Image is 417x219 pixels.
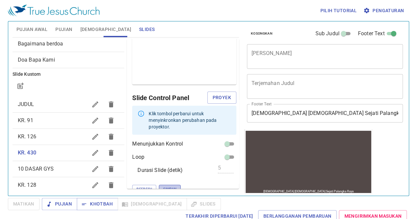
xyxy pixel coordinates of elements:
[132,93,207,103] h6: Slide Control Panel
[317,5,359,17] button: Pilih tutorial
[320,7,357,15] span: Pilih tutorial
[247,30,276,38] button: Kosongkan
[13,113,125,128] div: KR. 91
[18,133,36,140] span: KR. 126
[159,185,181,193] button: Simpan
[132,185,156,193] button: Refresh
[80,25,131,34] span: [DEMOGRAPHIC_DATA]
[163,186,176,192] span: Simpan
[82,200,113,208] span: Khotbah
[362,5,406,17] button: Pengaturan
[139,25,155,34] span: Slides
[137,166,183,174] p: Durasi Slide (detik)
[18,57,55,63] span: [object Object]
[132,153,144,161] p: Loop
[13,96,125,112] div: JUDUL
[13,161,125,177] div: 10 DASAR GYS
[251,31,272,37] span: Kosongkan
[18,166,54,172] span: 10 DASAR GYS
[13,145,125,161] div: KR. 430
[207,92,236,104] button: Proyek
[13,177,125,193] div: KR. 128
[358,30,385,38] span: Footer Text
[18,41,63,47] span: [object Object]
[13,129,125,145] div: KR. 126
[315,30,339,38] span: Sub Judul
[55,25,72,34] span: Pujian
[18,101,34,107] span: JUDUL
[149,108,231,133] div: Klik tombol perbarui untuk menyinkronkan perubahan pada proyektor.
[365,7,404,15] span: Pengaturan
[18,182,36,188] span: KR. 128
[16,25,47,34] span: Pujian Awal
[244,129,372,195] iframe: from-child
[132,140,183,148] p: Menunjukkan Kontrol
[13,71,125,78] h6: Slide Kustom
[42,198,77,210] button: Pujian
[13,36,125,52] div: Bagaimana berdoa
[18,150,36,156] span: KR. 430
[213,94,231,102] span: Proyek
[136,186,152,192] span: Refresh
[47,200,72,208] span: Pujian
[77,198,118,210] button: Khotbah
[18,117,33,123] span: KR. 91
[13,52,125,68] div: Doa Bapa Kami
[8,5,100,16] img: True Jesus Church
